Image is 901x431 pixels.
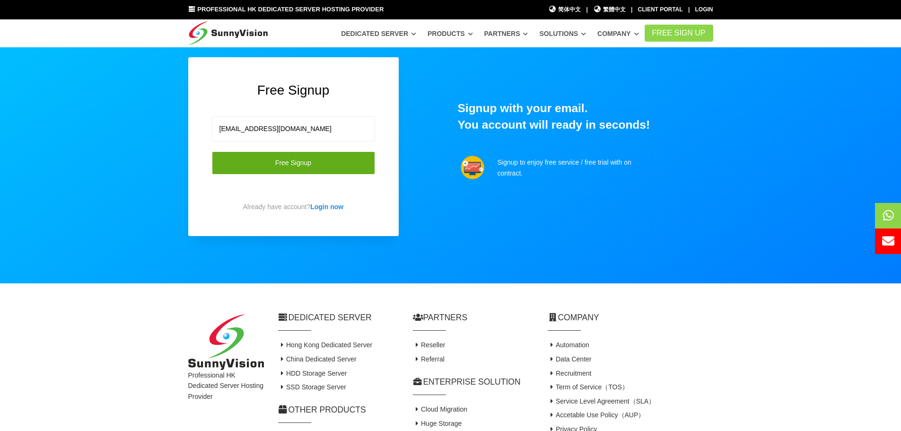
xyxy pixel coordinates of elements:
p: Signup to enjoy free service / free trial with on contract. [498,157,646,178]
a: Solutions [539,25,586,42]
a: Recruitment [548,369,592,377]
a: 繁體中文 [593,5,626,14]
p: Already have account? [212,202,375,212]
li: | [631,5,632,14]
h2: Other Products [278,404,399,416]
span: Professional HK Dedicated Server Hosting Provider [197,6,384,13]
a: Company [597,25,639,42]
a: Term of Service（TOS） [548,383,629,391]
h2: Dedicated Server [278,312,399,324]
a: HDD Storage Server [278,369,347,377]
a: China Dedicated Server [278,355,357,363]
img: SunnyVision Limited [188,314,264,370]
a: Login now [310,203,343,211]
a: Automation [548,341,589,349]
a: SSD Storage Server [278,383,346,391]
h1: Signup with your email. You account will ready in seconds! [458,100,713,133]
h2: Enterprise Solution [413,376,534,388]
li: | [688,5,690,14]
a: Referral [413,355,445,363]
h2: Company [548,312,713,324]
a: 简体中文 [549,5,581,14]
img: support.png [461,156,484,179]
a: Hong Kong Dedicated Server [278,341,373,349]
a: Data Center [548,355,592,363]
a: Huge Storage [413,420,462,427]
a: Cloud Migration [413,405,468,413]
a: Client Portal [638,6,683,13]
a: Reseller [413,341,446,349]
a: Products [428,25,473,42]
button: Free Signup [212,151,375,175]
a: Dedicated Server [341,25,416,42]
a: Login [695,6,713,13]
input: Email [212,116,375,141]
h2: Partners [413,312,534,324]
li: | [586,5,587,14]
h2: Free Signup [212,81,375,99]
a: Partners [484,25,528,42]
a: Accetable Use Policy（AUP） [548,411,645,419]
a: Service Level Agreement（SLA） [548,397,656,405]
a: FREE Sign Up [645,25,713,42]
